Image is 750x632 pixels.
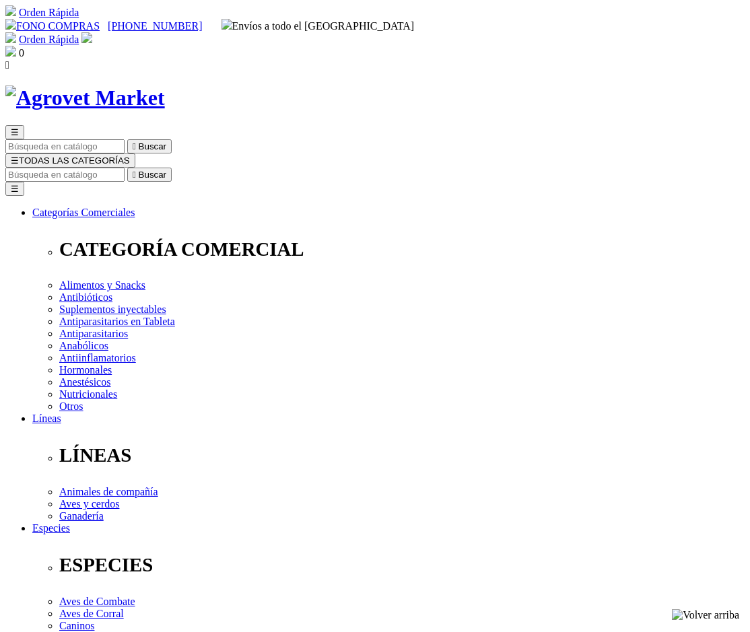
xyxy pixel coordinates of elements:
img: user.svg [81,32,92,43]
img: phone.svg [5,19,16,30]
button:  Buscar [127,139,172,153]
button: ☰ [5,125,24,139]
a: [PHONE_NUMBER] [108,20,202,32]
img: shopping-cart.svg [5,5,16,16]
img: shopping-cart.svg [5,32,16,43]
img: Volver arriba [672,609,739,621]
i:  [133,170,136,180]
a: Caninos [59,620,94,631]
a: Animales de compañía [59,486,158,497]
span: ☰ [11,127,19,137]
a: Acceda a su cuenta de cliente [81,34,92,45]
img: shopping-bag.svg [5,46,16,57]
img: Agrovet Market [5,85,165,110]
a: Categorías Comerciales [32,207,135,218]
a: Otros [59,400,83,412]
a: Líneas [32,413,61,424]
a: Suplementos inyectables [59,304,166,315]
span: ☰ [11,155,19,166]
p: ESPECIES [59,554,745,576]
i:  [133,141,136,151]
a: Antiinflamatorios [59,352,136,363]
a: Aves y cerdos [59,498,119,510]
a: Anestésicos [59,376,110,388]
a: Orden Rápida [19,34,79,45]
button:  Buscar [127,168,172,182]
input: Buscar [5,139,125,153]
img: delivery-truck.svg [221,19,232,30]
a: Antiparasitarios en Tableta [59,316,175,327]
input: Buscar [5,168,125,182]
span: Buscar [139,141,166,151]
a: Ganadería [59,510,104,522]
a: Especies [32,522,70,534]
a: Orden Rápida [19,7,79,18]
p: LÍNEAS [59,444,745,466]
a: Alimentos y Snacks [59,279,145,291]
a: Anabólicos [59,340,108,351]
span: Buscar [139,170,166,180]
a: Antibióticos [59,291,112,303]
a: Aves de Corral [59,608,124,619]
a: Aves de Combate [59,596,135,607]
button: ☰ [5,182,24,196]
a: FONO COMPRAS [5,20,100,32]
a: Antiparasitarios [59,328,128,339]
p: CATEGORÍA COMERCIAL [59,238,745,260]
a: Hormonales [59,364,112,376]
i:  [5,59,9,71]
button: ☰TODAS LAS CATEGORÍAS [5,153,135,168]
span: Envíos a todo el [GEOGRAPHIC_DATA] [221,20,415,32]
a: Nutricionales [59,388,117,400]
span: 0 [19,47,24,59]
